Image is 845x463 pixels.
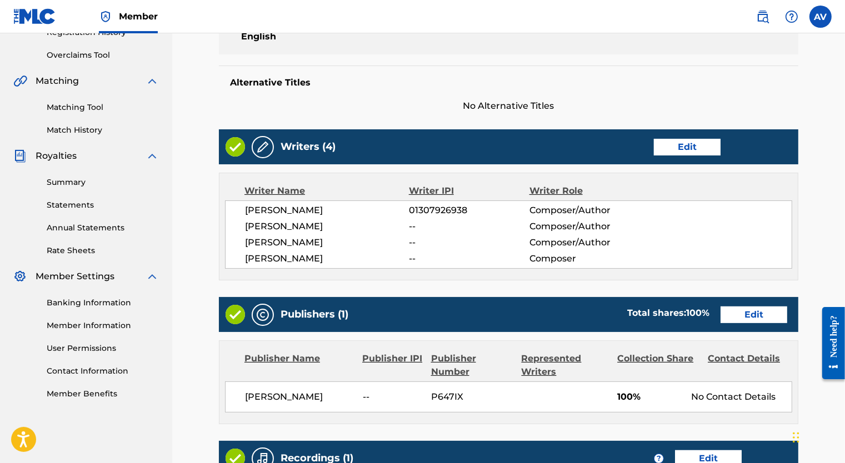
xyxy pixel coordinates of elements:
span: 01307926938 [409,204,529,217]
span: Matching [36,74,79,88]
div: Writer Role [529,184,639,198]
div: Collection Share [617,352,699,379]
span: Member Settings [36,270,114,283]
span: ? [654,454,663,463]
img: Publishers [256,308,269,321]
span: [PERSON_NAME] [245,204,409,217]
span: Royalties [36,149,77,163]
div: Help [781,6,803,28]
div: Contact Details [708,352,790,379]
iframe: Resource Center [814,299,845,388]
a: Edit [721,306,787,323]
span: -- [409,220,529,233]
a: Member Information [47,320,159,331]
img: Valid [226,305,245,324]
div: Total shares: [627,306,709,320]
span: Composer/Author [529,204,639,217]
a: Overclaims Tool [47,49,159,61]
img: expand [146,149,159,163]
span: -- [409,252,529,265]
div: Writer IPI [409,184,529,198]
span: 100 % [686,308,709,318]
img: Member Settings [13,270,27,283]
a: Statements [47,199,159,211]
span: -- [409,236,529,249]
img: Valid [226,137,245,157]
span: No Alternative Titles [219,99,798,113]
span: Composer/Author [529,220,639,233]
span: English [241,30,378,43]
span: Member [119,10,158,23]
h5: Publishers (1) [281,308,348,321]
a: Summary [47,177,159,188]
div: User Menu [809,6,832,28]
div: Writer Name [244,184,409,198]
img: Top Rightsholder [99,10,112,23]
iframe: Chat Widget [789,410,845,463]
img: expand [146,270,159,283]
div: Represented Writers [522,352,609,379]
img: Matching [13,74,27,88]
img: Writers [256,140,269,154]
span: Composer [529,252,639,265]
div: Publisher IPI [362,352,422,379]
a: Public Search [752,6,774,28]
span: -- [363,390,423,404]
a: Contact Information [47,365,159,377]
div: Publisher Number [431,352,513,379]
a: User Permissions [47,343,159,354]
img: Royalties [13,149,27,163]
a: Rate Sheets [47,245,159,256]
span: [PERSON_NAME] [245,390,354,404]
span: [PERSON_NAME] [245,252,409,265]
span: 100% [617,390,683,404]
div: Publisher Name [244,352,354,379]
a: Matching Tool [47,102,159,113]
a: Banking Information [47,297,159,309]
span: [PERSON_NAME] [245,220,409,233]
img: expand [146,74,159,88]
img: search [756,10,769,23]
h5: Alternative Titles [230,77,787,88]
a: Annual Statements [47,222,159,234]
a: Edit [654,139,721,155]
a: Member Benefits [47,388,159,400]
span: P647IX [431,390,513,404]
span: Composer/Author [529,236,639,249]
div: Drag [793,421,799,454]
span: [PERSON_NAME] [245,236,409,249]
a: Match History [47,124,159,136]
div: No Contact Details [691,390,792,404]
h5: Writers (4) [281,140,336,153]
img: help [785,10,798,23]
img: MLC Logo [13,8,56,24]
